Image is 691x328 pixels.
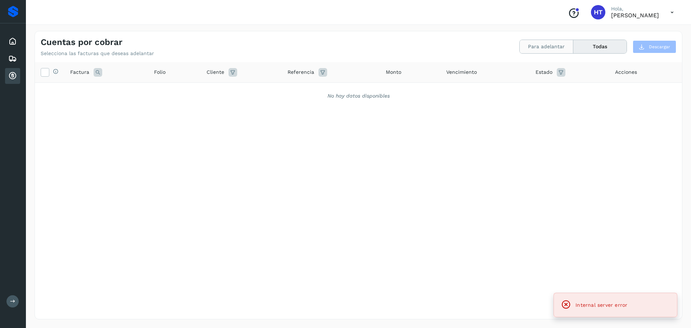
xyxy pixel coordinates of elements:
[154,68,166,76] span: Folio
[288,68,314,76] span: Referencia
[70,68,89,76] span: Factura
[573,40,627,53] button: Todas
[615,68,637,76] span: Acciones
[446,68,477,76] span: Vencimiento
[386,68,401,76] span: Monto
[575,302,627,308] span: Internal server error
[611,6,659,12] p: Hola,
[5,33,20,49] div: Inicio
[633,40,676,53] button: Descargar
[520,40,573,53] button: Para adelantar
[41,37,122,48] h4: Cuentas por cobrar
[41,50,154,57] p: Selecciona las facturas que deseas adelantar
[649,44,670,50] span: Descargar
[5,68,20,84] div: Cuentas por cobrar
[611,12,659,19] p: Hugo Torres Aguilar
[207,68,224,76] span: Cliente
[44,92,673,100] div: No hay datos disponibles
[536,68,552,76] span: Estado
[5,51,20,67] div: Embarques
